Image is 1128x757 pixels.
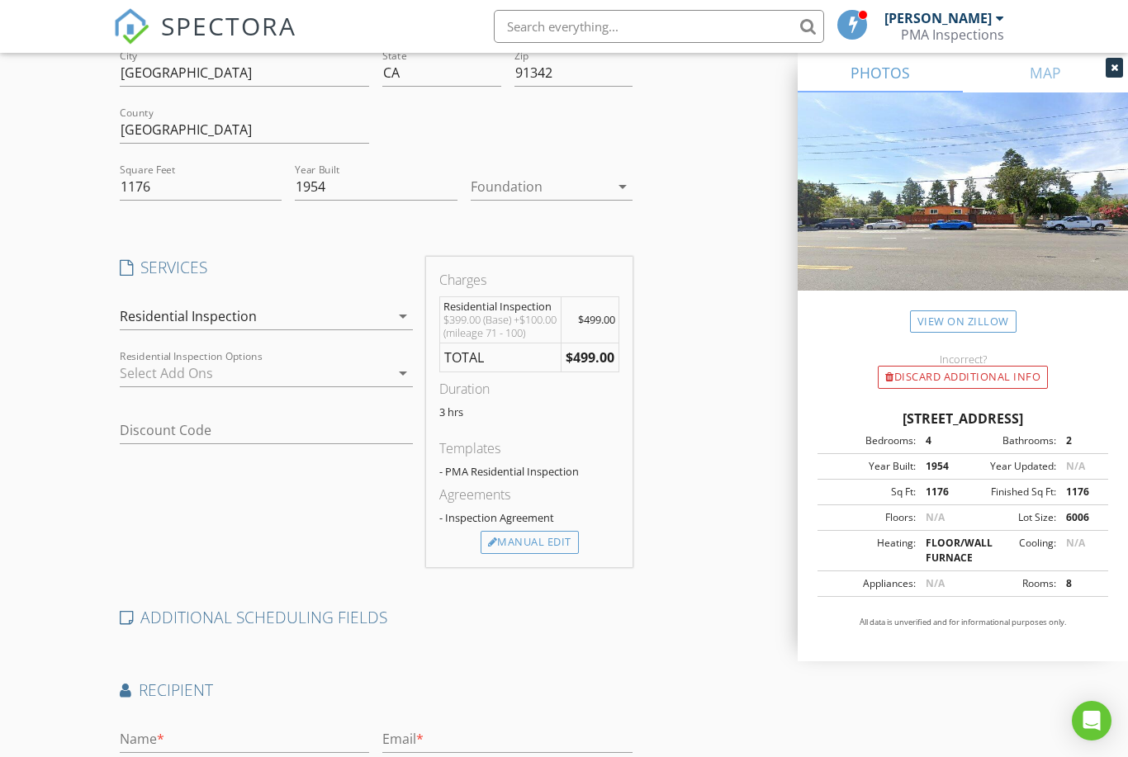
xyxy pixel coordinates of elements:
h4: SERVICES [120,257,414,278]
div: Incorrect? [798,352,1128,366]
div: Residential Inspection [443,300,557,313]
div: Templates [439,438,619,458]
div: 1176 [1056,485,1103,499]
i: arrow_drop_down [393,363,413,383]
a: SPECTORA [113,22,296,57]
div: - Inspection Agreement [439,511,619,524]
div: FLOOR/WALL FURNACE [916,536,963,565]
div: Duration [439,379,619,399]
i: arrow_drop_down [613,177,633,196]
div: Year Built: [822,459,916,474]
div: Cooling: [963,536,1056,565]
div: [STREET_ADDRESS] [818,409,1108,428]
td: TOTAL [440,343,562,372]
h4: Recipient [120,679,633,701]
span: N/A [1066,536,1085,550]
input: Discount Code [120,417,414,444]
div: Residential Inspection [120,309,257,324]
div: Heating: [822,536,916,565]
div: [PERSON_NAME] [884,10,992,26]
div: Bathrooms: [963,433,1056,448]
p: All data is unverified and for informational purposes only. [818,617,1108,628]
div: Bedrooms: [822,433,916,448]
div: $399.00 (Base) +$100.00 (mileage 71 - 100) [443,313,557,339]
a: PHOTOS [798,53,963,92]
span: N/A [926,510,945,524]
span: SPECTORA [161,8,296,43]
div: Year Updated: [963,459,1056,474]
strong: $499.00 [566,348,614,367]
i: arrow_drop_down [393,306,413,326]
span: $499.00 [578,312,615,327]
span: N/A [1066,459,1085,473]
img: The Best Home Inspection Software - Spectora [113,8,149,45]
p: 3 hrs [439,405,619,419]
div: Appliances: [822,576,916,591]
h4: ADDITIONAL SCHEDULING FIELDS [120,607,633,628]
div: Agreements [439,485,619,504]
div: - PMA Residential Inspection [439,465,619,478]
div: Manual Edit [481,531,579,554]
div: Open Intercom Messenger [1072,701,1111,740]
div: 6006 [1056,510,1103,525]
div: PMA Inspections [901,26,1004,43]
div: 1954 [916,459,963,474]
div: Rooms: [963,576,1056,591]
div: Charges [439,270,619,290]
div: Discard Additional info [878,366,1048,389]
div: 4 [916,433,963,448]
div: 2 [1056,433,1103,448]
div: 8 [1056,576,1103,591]
a: View on Zillow [910,310,1017,333]
img: streetview [798,92,1128,330]
span: N/A [926,576,945,590]
div: 1176 [916,485,963,499]
div: Lot Size: [963,510,1056,525]
div: Sq Ft: [822,485,916,499]
div: Floors: [822,510,916,525]
input: Search everything... [494,10,824,43]
div: Finished Sq Ft: [963,485,1056,499]
a: MAP [963,53,1128,92]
